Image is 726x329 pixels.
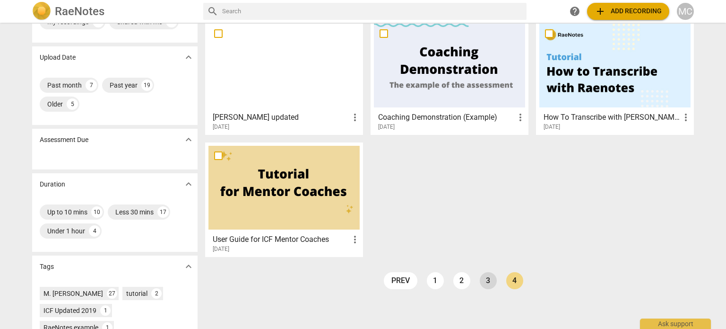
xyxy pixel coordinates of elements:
a: Help [566,3,583,20]
span: [DATE] [544,123,560,131]
button: Upload [587,3,669,20]
h3: User Guide for ICF Mentor Coaches [213,234,349,245]
h2: RaeNotes [55,5,104,18]
div: ICF Updated 2019 [43,306,96,315]
a: prev [384,272,417,289]
p: Upload Date [40,53,76,62]
a: [PERSON_NAME] updated[DATE] [208,24,360,131]
a: How To Transcribe with [PERSON_NAME][DATE] [539,24,691,131]
input: Search [222,4,523,19]
h3: Klimczak, Colleen COC updated [213,112,349,123]
div: 2 [151,288,162,299]
button: Show more [181,259,196,274]
div: 19 [141,80,153,91]
p: Tags [40,262,54,272]
div: 1 [100,305,111,316]
span: [DATE] [213,245,229,253]
p: Assessment Due [40,135,88,145]
img: Logo [32,2,51,21]
div: Past month [47,80,82,90]
div: 27 [107,288,117,299]
button: MC [677,3,694,20]
a: Coaching Demonstration (Example)[DATE] [374,24,525,131]
div: 10 [91,206,103,218]
a: Page 1 [427,272,444,289]
div: 4 [89,225,100,237]
a: Page 3 [480,272,497,289]
span: [DATE] [213,123,229,131]
a: Page 4 is your current page [506,272,523,289]
span: more_vert [349,112,361,123]
a: LogoRaeNotes [32,2,196,21]
h3: How To Transcribe with RaeNotes [544,112,680,123]
div: Ask support [640,319,711,329]
p: Duration [40,179,65,189]
a: Page 2 [453,272,470,289]
div: Under 1 hour [47,226,85,236]
span: search [207,6,218,17]
h3: Coaching Demonstration (Example) [378,112,515,123]
span: more_vert [515,112,526,123]
span: expand_more [183,261,194,272]
span: expand_more [183,134,194,145]
div: 5 [67,98,78,110]
div: Less 30 mins [115,207,154,217]
div: 7 [86,80,97,91]
span: more_vert [680,112,691,123]
span: [DATE] [378,123,395,131]
div: tutorial [126,289,147,298]
span: more_vert [349,234,361,245]
button: Show more [181,177,196,191]
span: help [569,6,580,17]
div: Older [47,99,63,109]
span: expand_more [183,178,194,190]
a: User Guide for ICF Mentor Coaches[DATE] [208,146,360,253]
div: M. [PERSON_NAME] [43,289,103,298]
div: Up to 10 mins [47,207,87,217]
span: add [595,6,606,17]
div: 17 [157,206,169,218]
button: Show more [181,133,196,147]
button: Show more [181,50,196,64]
div: Past year [110,80,138,90]
span: Add recording [595,6,662,17]
span: expand_more [183,52,194,63]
